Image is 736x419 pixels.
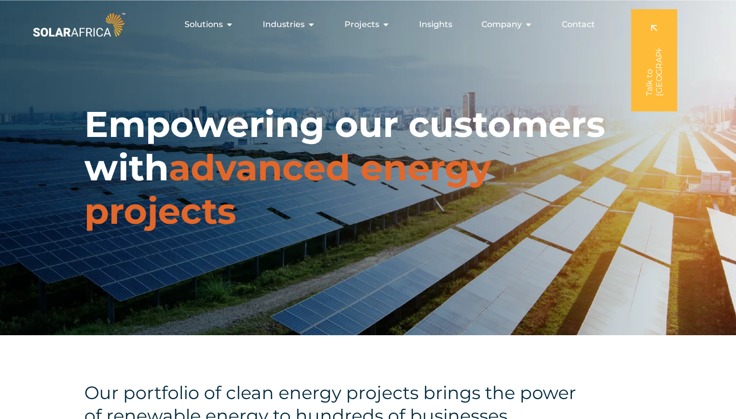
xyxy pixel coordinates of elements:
div: Menu Toggle [127,14,603,35]
span: Solutions [185,18,223,31]
nav: Menu [127,14,603,35]
span: Company [481,18,522,31]
span: advanced energy projects [84,146,491,233]
a: Contact [562,18,595,31]
span: Industries [263,18,305,31]
a: Insights [419,18,452,31]
h1: Empowering our customers with [84,103,652,233]
span: Projects [344,18,379,31]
